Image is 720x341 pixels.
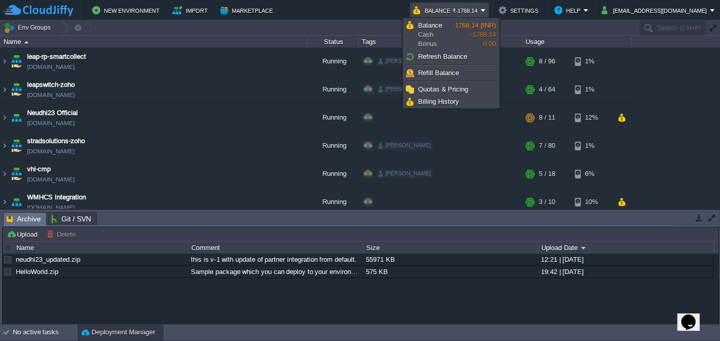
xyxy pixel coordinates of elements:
[27,52,86,62] a: leap-rp-smartcollect
[539,160,555,188] div: 5 / 18
[308,48,359,75] div: Running
[308,160,359,188] div: Running
[418,21,442,29] span: Balance
[7,213,41,225] span: Archive
[47,230,79,239] button: Delete
[418,69,459,77] span: Refill Balance
[4,4,73,17] img: CloudJiffy
[1,76,9,103] img: AMDAwAAAACH5BAEAAAAALAAAAAABAAEAAAICRAEAOw==
[404,19,498,50] a: BalanceCashBonus-1768.14 (INR)-1768.140.00
[404,84,498,95] a: Quotas & Pricing
[538,266,712,278] div: 19:42 | [DATE]
[363,254,537,265] div: 55971 KB
[575,132,608,160] div: 1%
[27,108,78,118] a: Neudhi23 Official
[413,4,481,16] button: Balance ₹-1768.14
[27,136,85,146] a: stradsolutions-zoho
[172,4,211,16] button: Import
[1,104,9,131] img: AMDAwAAAACH5BAEAAAAALAAAAAABAAEAAAICRAEAOw==
[1,160,9,188] img: AMDAwAAAACH5BAEAAAAALAAAAAABAAEAAAICRAEAOw==
[539,132,555,160] div: 7 / 80
[9,48,24,75] img: AMDAwAAAACH5BAEAAAAALAAAAAABAAEAAAICRAEAOw==
[523,36,631,48] div: Usage
[677,300,710,331] iframe: chat widget
[14,242,188,254] div: Name
[452,21,495,48] span: -1768.14 0.00
[539,242,713,254] div: Upload Date
[27,80,75,90] a: leapswitch-zoho
[418,98,459,105] span: Billing History
[27,202,75,213] a: [DOMAIN_NAME]
[539,76,555,103] div: 4 / 64
[188,266,362,278] div: Sample package which you can deploy to your environment. Feel free to delete and upload a package...
[359,36,522,48] div: Tags
[27,192,86,202] a: WMHCS Integration
[1,132,9,160] img: AMDAwAAAACH5BAEAAAAALAAAAAABAAEAAAICRAEAOw==
[16,268,58,276] a: HelloWorld.zip
[376,57,433,66] div: [PERSON_NAME]
[188,254,362,265] div: this is v-1 with update of partner integration from default.
[27,174,75,185] a: [DOMAIN_NAME]
[364,242,538,254] div: Size
[539,48,555,75] div: 8 / 96
[538,254,712,265] div: 12:21 | [DATE]
[27,118,75,128] a: [DOMAIN_NAME]
[575,104,608,131] div: 12%
[9,132,24,160] img: AMDAwAAAACH5BAEAAAAALAAAAAABAAEAAAICRAEAOw==
[575,48,608,75] div: 1%
[308,188,359,216] div: Running
[308,36,358,48] div: Status
[27,90,75,100] a: [DOMAIN_NAME]
[189,242,363,254] div: Comment
[9,76,24,103] img: AMDAwAAAACH5BAEAAAAALAAAAAABAAEAAAICRAEAOw==
[1,36,307,48] div: Name
[539,104,555,131] div: 8 / 11
[308,76,359,103] div: Running
[308,132,359,160] div: Running
[376,85,433,94] div: [PERSON_NAME]
[554,4,583,16] button: Help
[13,324,77,340] div: No active tasks
[498,4,541,16] button: Settings
[418,21,452,49] span: Cash Bonus
[7,230,40,239] button: Upload
[1,188,9,216] img: AMDAwAAAACH5BAEAAAAALAAAAAABAAEAAAICRAEAOw==
[404,51,498,62] a: Refresh Balance
[575,160,608,188] div: 6%
[24,41,29,43] img: AMDAwAAAACH5BAEAAAAALAAAAAABAAEAAAICRAEAOw==
[51,213,91,225] span: Git / SVN
[16,256,80,263] a: neudhi23_updated.zip
[376,169,433,178] div: [PERSON_NAME]
[27,62,75,72] a: [DOMAIN_NAME]
[308,104,359,131] div: Running
[9,188,24,216] img: AMDAwAAAACH5BAEAAAAALAAAAAABAAEAAAICRAEAOw==
[9,160,24,188] img: AMDAwAAAACH5BAEAAAAALAAAAAABAAEAAAICRAEAOw==
[1,48,9,75] img: AMDAwAAAACH5BAEAAAAALAAAAAABAAEAAAICRAEAOw==
[418,85,468,93] span: Quotas & Pricing
[601,4,710,16] button: [EMAIL_ADDRESS][DOMAIN_NAME]
[404,96,498,107] a: Billing History
[376,141,433,150] div: [PERSON_NAME]
[404,67,498,79] a: Refill Balance
[539,188,555,216] div: 3 / 10
[4,20,54,35] button: Env Groups
[81,327,155,337] button: Deployment Manager
[418,53,467,60] span: Refresh Balance
[92,4,163,16] button: New Environment
[575,188,608,216] div: 10%
[452,21,495,29] span: -1768.14 (INR)
[27,146,75,156] a: [DOMAIN_NAME]
[9,104,24,131] img: AMDAwAAAACH5BAEAAAAALAAAAAABAAEAAAICRAEAOw==
[363,266,537,278] div: 575 KB
[220,4,276,16] button: Marketplace
[575,76,608,103] div: 1%
[27,164,51,174] a: vhi-cmp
